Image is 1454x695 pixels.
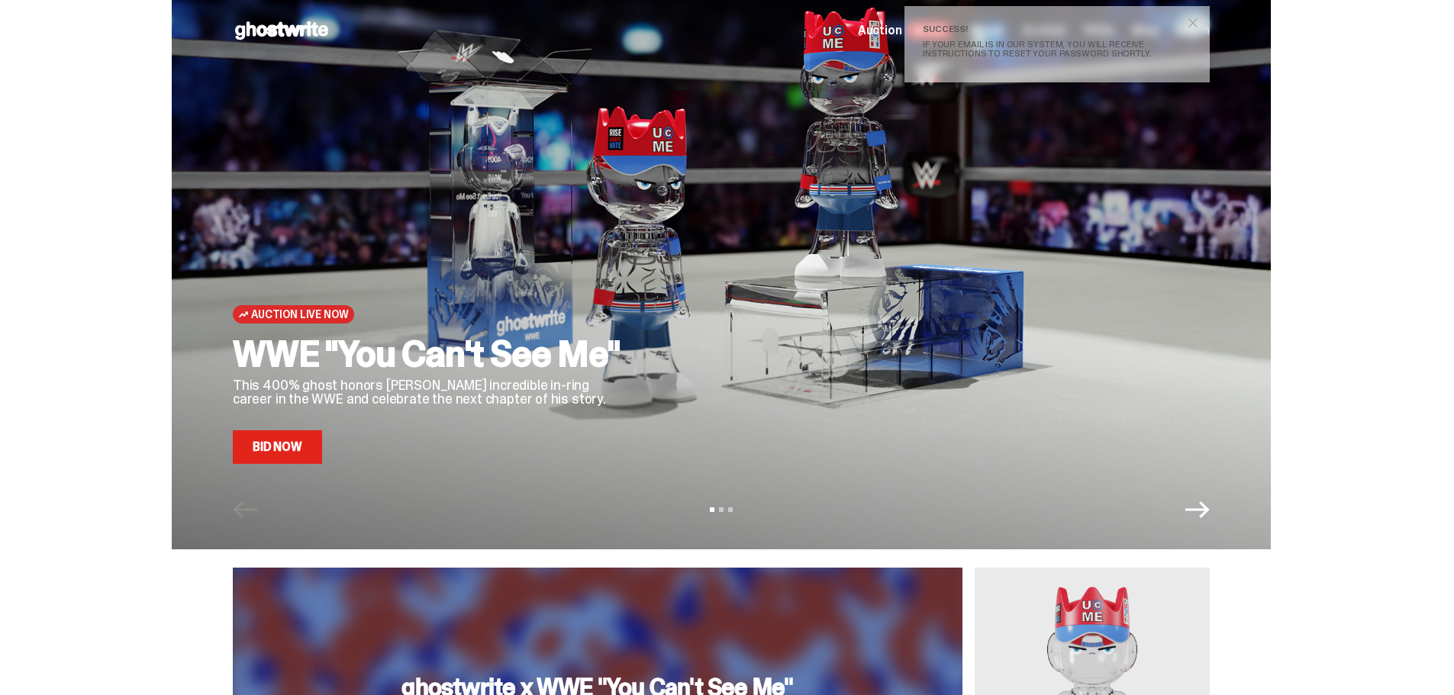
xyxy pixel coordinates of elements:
a: Auction LIVE [858,21,951,40]
div: Success! [923,24,1179,34]
button: View slide 1 [710,507,714,512]
span: Auction [858,24,902,37]
button: Next [1185,497,1210,522]
div: If your email is in our system, you will receive instructions to reset your password shortly. [923,40,1179,58]
span: Auction Live Now [251,308,348,320]
a: Bid Now [233,430,322,464]
button: View slide 2 [719,507,724,512]
button: View slide 3 [728,507,733,512]
h2: WWE "You Can't See Me" [233,336,630,372]
button: close [1179,9,1207,37]
p: This 400% ghost honors [PERSON_NAME] incredible in-ring career in the WWE and celebrate the next ... [233,378,630,406]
